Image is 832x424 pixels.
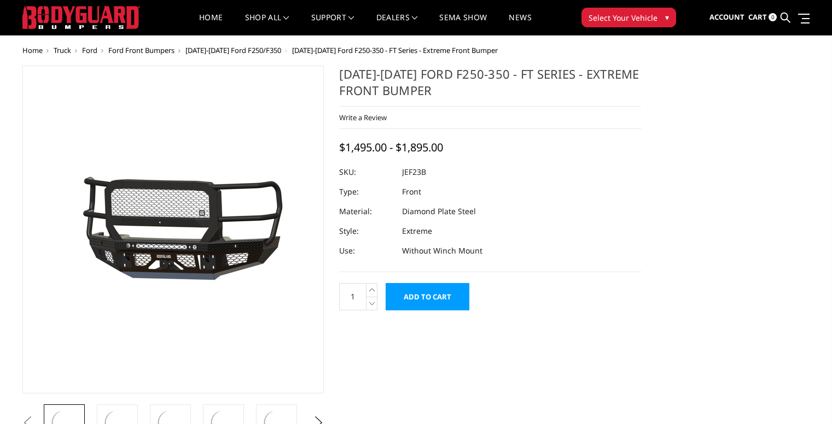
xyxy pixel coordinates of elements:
[581,8,676,27] button: Select Your Vehicle
[402,162,426,182] dd: JEF23B
[339,113,387,122] a: Write a Review
[108,45,174,55] a: Ford Front Bumpers
[82,45,97,55] a: Ford
[339,202,394,221] dt: Material:
[339,182,394,202] dt: Type:
[709,12,744,22] span: Account
[339,66,641,107] h1: [DATE]-[DATE] Ford F250-350 - FT Series - Extreme Front Bumper
[769,13,777,21] span: 0
[665,11,669,23] span: ▾
[54,45,71,55] a: Truck
[339,140,443,155] span: $1,495.00 - $1,895.00
[311,14,354,35] a: Support
[402,221,432,241] dd: Extreme
[36,166,310,293] img: 2023-2026 Ford F250-350 - FT Series - Extreme Front Bumper
[709,3,744,32] a: Account
[245,14,289,35] a: shop all
[22,45,43,55] a: Home
[339,162,394,182] dt: SKU:
[22,66,324,393] a: 2023-2026 Ford F250-350 - FT Series - Extreme Front Bumper
[185,45,281,55] a: [DATE]-[DATE] Ford F250/F350
[589,12,658,23] span: Select Your Vehicle
[748,12,767,22] span: Cart
[376,14,418,35] a: Dealers
[22,6,140,29] img: BODYGUARD BUMPERS
[439,14,487,35] a: SEMA Show
[386,283,469,310] input: Add to Cart
[339,221,394,241] dt: Style:
[339,241,394,261] dt: Use:
[509,14,531,35] a: News
[402,241,482,261] dd: Without Winch Mount
[748,3,777,32] a: Cart 0
[402,202,476,221] dd: Diamond Plate Steel
[292,45,498,55] span: [DATE]-[DATE] Ford F250-350 - FT Series - Extreme Front Bumper
[402,182,421,202] dd: Front
[199,14,223,35] a: Home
